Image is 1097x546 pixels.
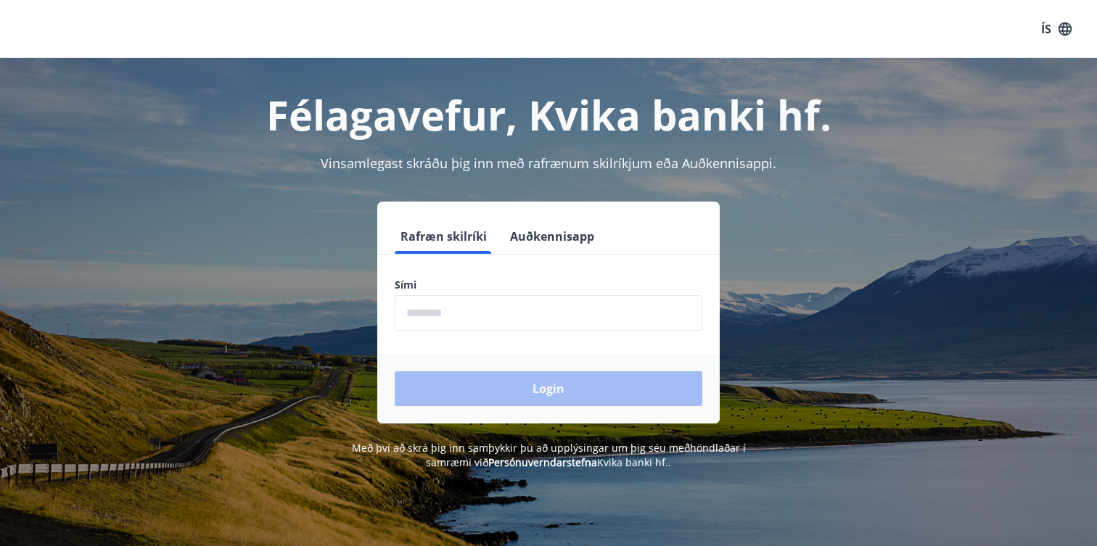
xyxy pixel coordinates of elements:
[395,278,702,292] label: Sími
[1033,16,1080,42] button: ÍS
[321,154,776,172] span: Vinsamlegast skráðu þig inn með rafrænum skilríkjum eða Auðkennisappi.
[504,219,600,254] button: Auðkennisapp
[488,455,597,469] a: Persónuverndarstefna
[44,87,1053,142] h1: Félagavefur, Kvika banki hf.
[352,441,746,469] span: Með því að skrá þig inn samþykkir þú að upplýsingar um þig séu meðhöndlaðar í samræmi við Kvika b...
[395,219,493,254] button: Rafræn skilríki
